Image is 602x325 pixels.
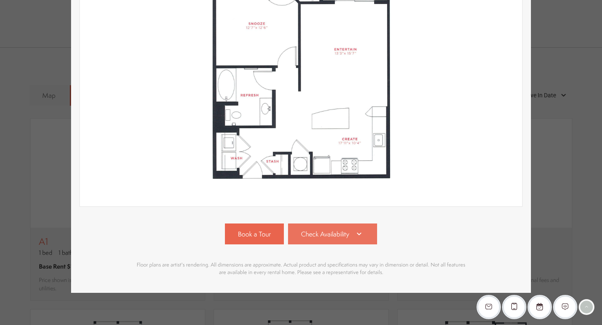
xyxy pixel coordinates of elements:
span: Book a Tour [238,229,271,239]
p: Floor plans are artist's rendering. All dimensions are approximate. Actual product and specificat... [134,261,468,276]
a: Check Availability [288,223,378,244]
a: Book a Tour [225,223,284,244]
span: Check Availability [301,229,349,239]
